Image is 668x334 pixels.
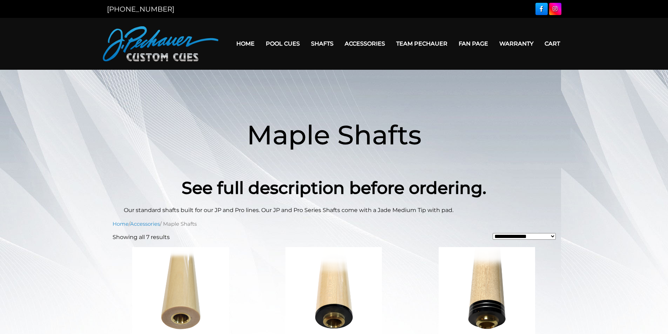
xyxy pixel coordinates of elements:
[391,35,453,53] a: Team Pechauer
[493,233,556,240] select: Shop order
[494,35,539,53] a: Warranty
[539,35,566,53] a: Cart
[113,233,170,241] p: Showing all 7 results
[124,206,545,214] p: Our standard shafts built for our JP and Pro lines. Our JP and Pro Series Shafts come with a Jade...
[182,178,486,198] strong: See full description before ordering.
[247,118,421,151] span: Maple Shafts
[130,221,160,227] a: Accessories
[453,35,494,53] a: Fan Page
[231,35,260,53] a: Home
[113,221,129,227] a: Home
[103,26,218,61] img: Pechauer Custom Cues
[113,220,556,228] nav: Breadcrumb
[339,35,391,53] a: Accessories
[305,35,339,53] a: Shafts
[107,5,174,13] a: [PHONE_NUMBER]
[260,35,305,53] a: Pool Cues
